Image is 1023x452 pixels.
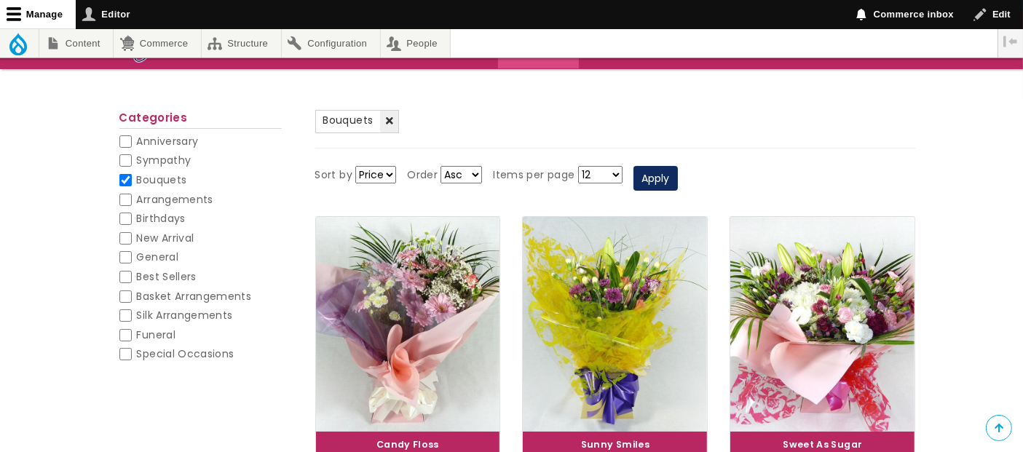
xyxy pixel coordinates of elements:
[581,438,649,451] a: Sunny Smiles
[137,346,234,361] span: Special Occasions
[137,134,199,148] span: Anniversary
[407,167,438,184] label: Order
[783,438,863,451] a: Sweet As Sugar
[114,29,200,58] a: Commerce
[381,29,451,58] a: People
[137,192,213,207] span: Arrangements
[137,173,187,187] span: Bouquets
[523,217,707,432] img: Sunny Smiles
[119,111,282,129] h2: Categories
[137,289,252,304] span: Basket Arrangements
[493,167,574,184] label: Items per page
[323,113,374,127] span: Bouquets
[998,29,1023,54] button: Vertical orientation
[137,250,178,264] span: General
[137,153,191,167] span: Sympathy
[376,438,439,451] a: Candy Floss
[137,269,197,284] span: Best Sellers
[137,308,233,322] span: Silk Arrangements
[39,29,113,58] a: Content
[316,217,500,432] img: Candy Floss
[137,328,175,342] span: Funeral
[202,29,281,58] a: Structure
[315,167,352,184] label: Sort by
[137,211,186,226] span: Birthdays
[282,29,380,58] a: Configuration
[315,110,400,133] a: Bouquets
[633,166,678,191] button: Apply
[137,231,194,245] span: New Arrival
[730,217,915,432] img: Sweet As Sugar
